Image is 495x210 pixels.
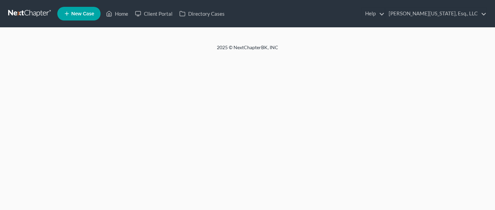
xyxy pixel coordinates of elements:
[385,8,486,20] a: [PERSON_NAME][US_STATE], Esq., LLC
[362,8,385,20] a: Help
[103,8,132,20] a: Home
[176,8,228,20] a: Directory Cases
[57,7,101,20] new-legal-case-button: New Case
[132,8,176,20] a: Client Portal
[53,44,442,56] div: 2025 © NextChapterBK, INC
